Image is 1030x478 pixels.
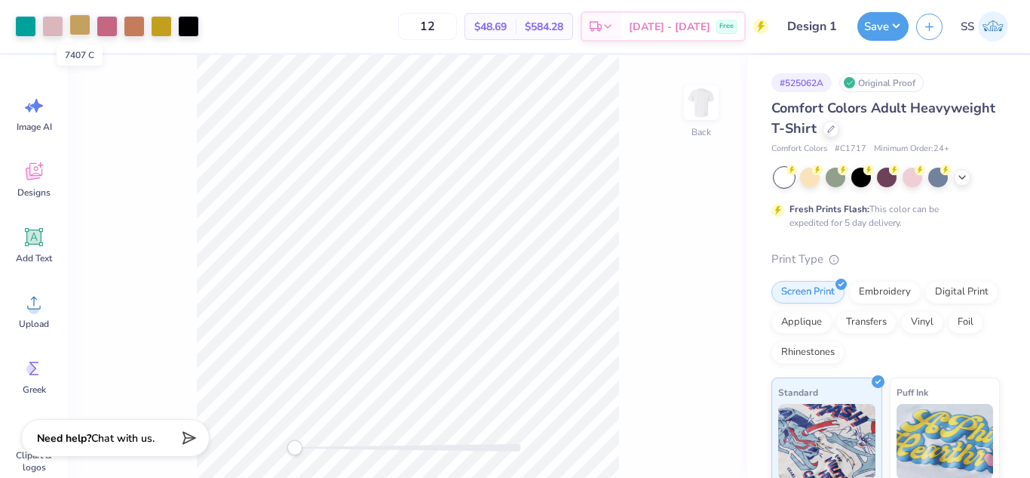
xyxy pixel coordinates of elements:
div: Back [691,125,711,139]
div: Accessibility label [287,440,302,455]
span: $48.69 [474,19,507,35]
div: 7407 C [57,45,103,66]
span: [DATE] - [DATE] [629,19,710,35]
div: Vinyl [901,311,943,334]
a: SS [954,11,1015,42]
span: Comfort Colors [771,143,827,156]
span: SS [961,18,974,35]
img: Sakshi Solanki [978,11,1008,42]
span: Clipart & logos [9,449,59,473]
span: Add Text [16,252,52,264]
div: Transfers [836,311,897,334]
span: Chat with us. [91,431,155,446]
span: Image AI [17,121,52,133]
span: Standard [778,384,818,400]
div: Applique [771,311,832,334]
input: – – [398,13,457,40]
div: Embroidery [849,281,921,304]
div: Digital Print [925,281,998,304]
button: Save [857,12,909,41]
span: Comfort Colors Adult Heavyweight T-Shirt [771,99,995,137]
img: Back [686,88,716,118]
span: Puff Ink [897,384,928,400]
div: Original Proof [839,73,924,92]
span: Greek [23,384,46,396]
span: Free [719,21,734,32]
span: Upload [19,318,49,330]
input: Untitled Design [776,11,850,42]
div: Print Type [771,251,1000,268]
strong: Need help? [37,431,91,446]
span: Minimum Order: 24 + [874,143,949,156]
div: Screen Print [771,281,845,304]
div: Foil [948,311,983,334]
div: This color can be expedited for 5 day delivery. [789,202,975,230]
span: $584.28 [525,19,563,35]
span: # C1717 [835,143,866,156]
div: # 525062A [771,73,832,92]
div: Rhinestones [771,341,845,364]
strong: Fresh Prints Flash: [789,203,869,215]
span: Designs [17,187,51,199]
